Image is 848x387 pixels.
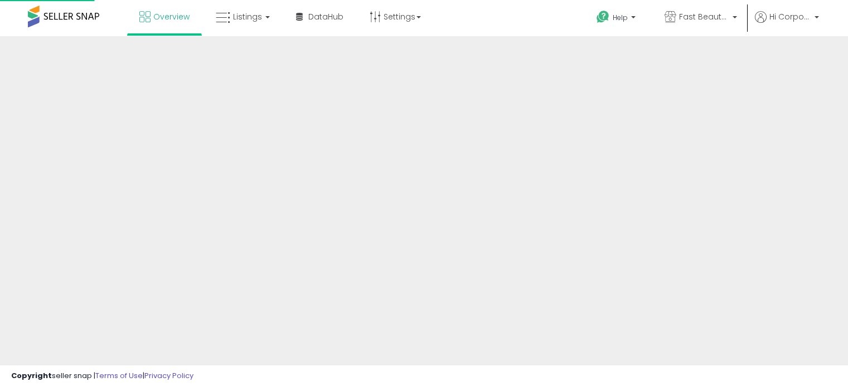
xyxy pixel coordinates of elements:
[144,370,193,381] a: Privacy Policy
[153,11,190,22] span: Overview
[588,2,647,36] a: Help
[613,13,628,22] span: Help
[679,11,729,22] span: Fast Beauty ([GEOGRAPHIC_DATA])
[769,11,811,22] span: Hi Corporate
[11,370,52,381] strong: Copyright
[95,370,143,381] a: Terms of Use
[233,11,262,22] span: Listings
[308,11,343,22] span: DataHub
[755,11,819,36] a: Hi Corporate
[596,10,610,24] i: Get Help
[11,371,193,381] div: seller snap | |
